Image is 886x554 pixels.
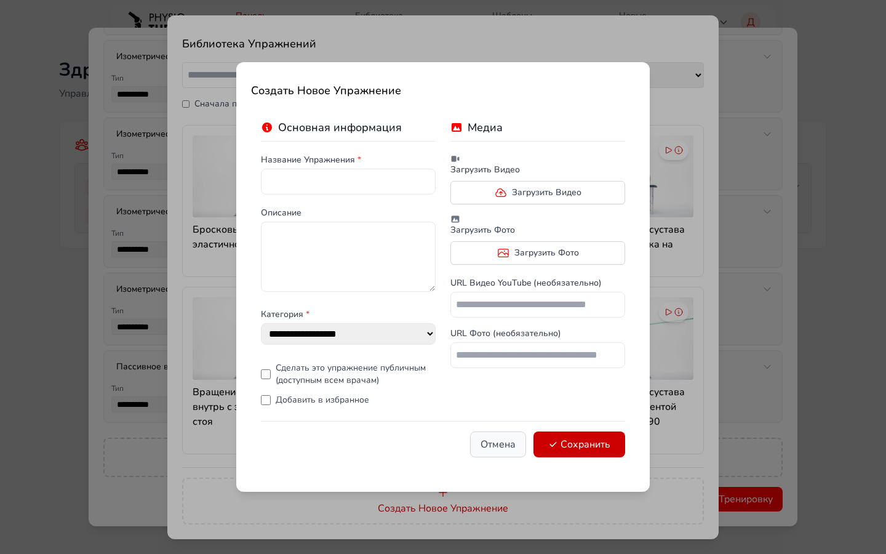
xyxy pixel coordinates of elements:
[450,119,625,142] h3: Медиа
[533,432,625,457] button: Сохранить
[261,207,436,219] label: Описание
[261,154,436,166] label: Название Упражнения
[450,154,625,176] label: Загрузить Видео
[450,327,625,340] label: URL Фото (необязательно)
[450,214,625,236] label: Загрузить Фото
[251,77,635,99] h3: Создать Новое Упражнение
[276,394,369,406] label: Добавить в избранное
[261,308,436,321] label: Категория
[276,362,436,387] label: Сделать это упражнение публичным (доступным всем врачам)
[450,277,625,289] label: URL Видео YouTube (необязательно)
[261,119,436,142] h3: Основная информация
[450,241,625,265] label: Загрузить Фото
[450,181,625,204] label: Загрузить Видео
[470,432,526,457] button: Отмена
